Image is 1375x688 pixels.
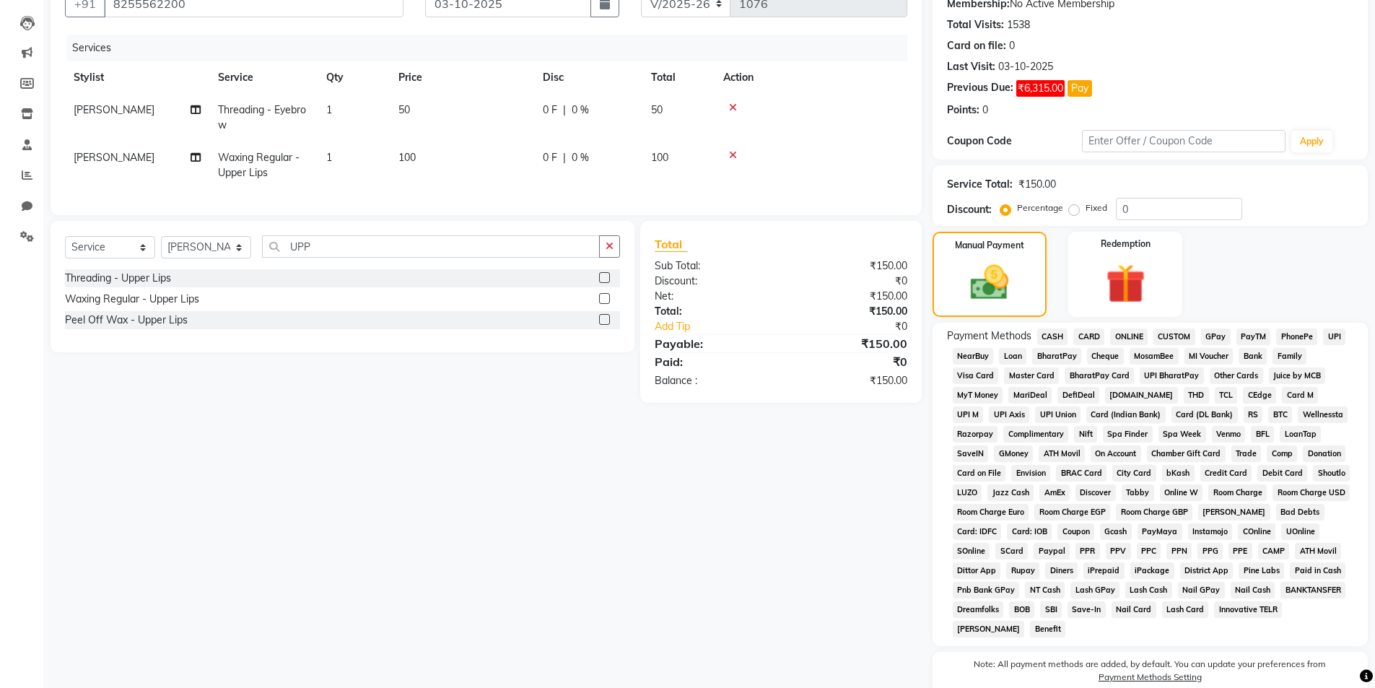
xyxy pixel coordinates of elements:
[1231,582,1275,598] span: Nail Cash
[1007,523,1052,540] span: Card: IOB
[1269,367,1326,384] span: Juice by MCB
[781,304,918,319] div: ₹150.00
[651,151,668,164] span: 100
[781,289,918,304] div: ₹150.00
[1273,484,1350,501] span: Room Charge USD
[1122,484,1154,501] span: Tabby
[1184,387,1209,404] span: THD
[1228,543,1252,559] span: PPE
[1137,543,1161,559] span: PPC
[953,523,1002,540] span: Card: IDFC
[1068,601,1106,618] span: Save-In
[1091,445,1141,462] span: On Account
[953,348,994,365] span: NearBuy
[1116,504,1192,521] span: Room Charge GBP
[953,406,984,423] span: UPI M
[563,103,566,118] span: |
[65,61,209,94] th: Stylist
[953,562,1001,579] span: Dittor App
[65,313,188,328] div: Peel Off Wax - Upper Lips
[1039,445,1085,462] span: ATH Movil
[1103,426,1153,443] span: Spa Finder
[947,177,1013,192] div: Service Total:
[1083,562,1125,579] span: iPrepaid
[1303,445,1345,462] span: Donation
[987,484,1034,501] span: Jazz Cash
[1034,504,1110,521] span: Room Charge EGP
[644,373,781,388] div: Balance :
[959,261,1021,305] img: _cash.svg
[390,61,534,94] th: Price
[1171,406,1238,423] span: Card (DL Bank)
[1238,523,1275,540] span: COnline
[644,274,781,289] div: Discount:
[1257,465,1307,482] span: Debit Card
[1030,621,1065,637] span: Benefit
[1003,426,1068,443] span: Complimentary
[1130,348,1179,365] span: MosamBee
[1231,445,1262,462] span: Trade
[1110,328,1148,345] span: ONLINE
[947,134,1083,149] div: Coupon Code
[572,150,589,165] span: 0 %
[262,235,600,258] input: Search or Scan
[1040,601,1062,618] span: SBI
[1125,582,1172,598] span: Lash Cash
[1016,80,1065,97] span: ₹6,315.00
[1198,504,1270,521] span: [PERSON_NAME]
[1291,131,1332,152] button: Apply
[1258,543,1290,559] span: CAMP
[1276,328,1317,345] span: PhonePe
[644,319,803,334] a: Add Tip
[1070,582,1119,598] span: Lash GPay
[209,61,318,94] th: Service
[1276,504,1324,521] span: Bad Debts
[781,258,918,274] div: ₹150.00
[1034,543,1070,559] span: Paypal
[543,103,557,118] span: 0 F
[1082,130,1285,152] input: Enter Offer / Coupon Code
[1065,367,1134,384] span: BharatPay Card
[1018,177,1056,192] div: ₹150.00
[953,367,999,384] span: Visa Card
[1212,426,1246,443] span: Venmo
[995,543,1028,559] span: SCard
[953,601,1004,618] span: Dreamfolks
[1208,484,1267,501] span: Room Charge
[947,202,992,217] div: Discount:
[1112,601,1156,618] span: Nail Card
[218,151,300,179] span: Waxing Regular - Upper Lips
[1004,367,1059,384] span: Master Card
[1251,426,1274,443] span: BFL
[982,103,988,118] div: 0
[1073,328,1104,345] span: CARD
[953,426,998,443] span: Razorpay
[1087,348,1124,365] span: Cheque
[1025,582,1065,598] span: NT Cash
[1006,562,1039,579] span: Rupay
[1130,562,1174,579] span: iPackage
[65,292,199,307] div: Waxing Regular - Upper Lips
[1290,562,1345,579] span: Paid in Cash
[1243,387,1276,404] span: CEdge
[1267,445,1297,462] span: Comp
[1215,387,1238,404] span: TCL
[1298,406,1348,423] span: Wellnessta
[398,103,410,116] span: 50
[1112,465,1156,482] span: City Card
[781,335,918,352] div: ₹150.00
[1273,348,1306,365] span: Family
[1162,465,1195,482] span: bKash
[563,150,566,165] span: |
[651,103,663,116] span: 50
[947,17,1004,32] div: Total Visits:
[1239,562,1284,579] span: Pine Labs
[1105,387,1178,404] span: [DOMAIN_NAME]
[398,151,416,164] span: 100
[326,151,332,164] span: 1
[953,484,982,501] span: LUZO
[953,387,1003,404] span: MyT Money
[1007,17,1030,32] div: 1538
[1282,387,1318,404] span: Card M
[1086,201,1107,214] label: Fixed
